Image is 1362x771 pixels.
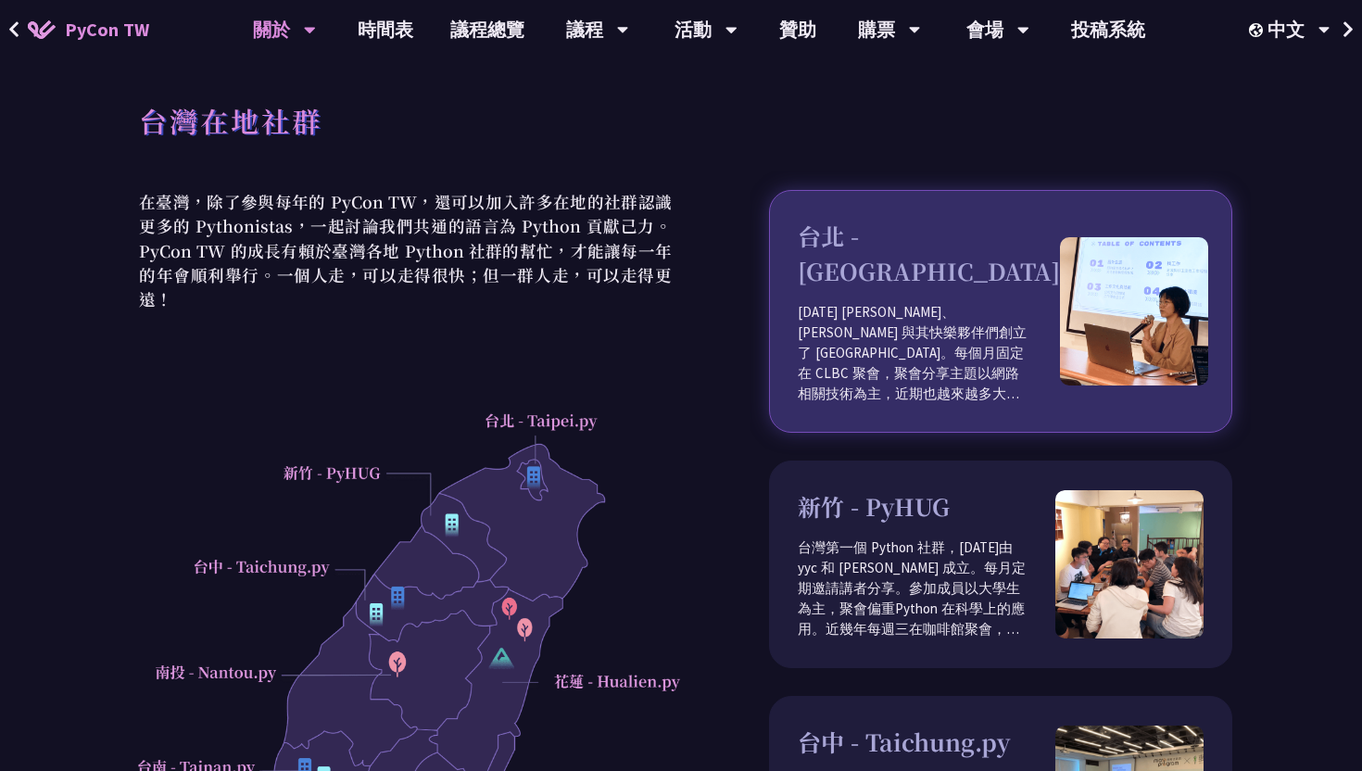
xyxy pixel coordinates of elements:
[1060,237,1208,385] img: taipei
[65,16,149,44] span: PyCon TW
[798,489,1055,525] h3: 新竹 - PyHUG
[139,93,322,148] h1: 台灣在地社群
[798,725,1055,760] h3: 台中 - Taichung.py
[9,6,168,53] a: PyCon TW
[798,302,1060,404] p: [DATE] [PERSON_NAME]、[PERSON_NAME] 與其快樂夥伴們創立了 [GEOGRAPHIC_DATA]。每個月固定在 CLBC 聚會，聚會分享主題以網路相關技術為主，近期...
[28,20,56,39] img: Home icon of PyCon TW 2025
[798,219,1060,288] h3: 台北 - [GEOGRAPHIC_DATA]
[798,537,1055,639] p: 台灣第一個 Python 社群，[DATE]由 yyc 和 [PERSON_NAME] 成立。每月定期邀請講者分享。參加成員以大學生為主，聚會偏重Python 在科學上的應用。近幾年每週三在咖啡...
[130,190,681,311] p: 在臺灣，除了參與每年的 PyCon TW，還可以加入許多在地的社群認識更多的 Pythonistas，一起討論我們共通的語言為 Python 貢獻己力。PyCon TW 的成長有賴於臺灣各地 P...
[1055,490,1204,638] img: pyhug
[1249,23,1267,37] img: Locale Icon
